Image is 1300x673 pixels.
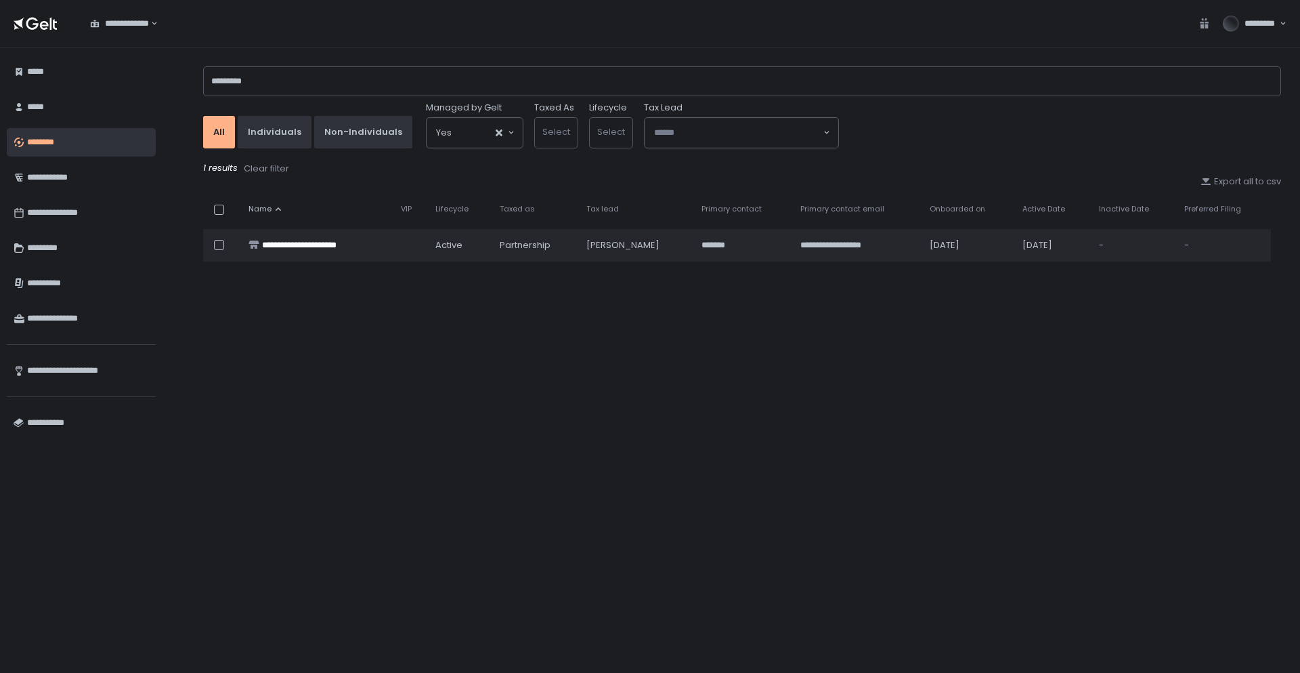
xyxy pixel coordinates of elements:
[248,204,272,214] span: Name
[1184,239,1263,251] div: -
[589,102,627,114] label: Lifecycle
[500,204,535,214] span: Taxed as
[597,125,625,138] span: Select
[500,239,570,251] div: Partnership
[203,162,1281,176] div: 1 results
[426,102,502,114] span: Managed by Gelt
[203,116,235,148] button: All
[213,126,225,138] div: All
[427,118,523,148] div: Search for option
[244,163,289,175] div: Clear filter
[324,126,402,138] div: Non-Individuals
[238,116,311,148] button: Individuals
[1099,204,1149,214] span: Inactive Date
[1099,239,1169,251] div: -
[81,9,158,38] div: Search for option
[930,204,985,214] span: Onboarded on
[654,126,822,140] input: Search for option
[1022,204,1065,214] span: Active Date
[435,239,462,251] span: active
[496,129,502,136] button: Clear Selected
[314,116,412,148] button: Non-Individuals
[930,239,1006,251] div: [DATE]
[1200,176,1281,188] button: Export all to csv
[1022,239,1082,251] div: [DATE]
[149,17,150,30] input: Search for option
[701,204,762,214] span: Primary contact
[644,102,682,114] span: Tax Lead
[435,204,469,214] span: Lifecycle
[1184,204,1241,214] span: Preferred Filing
[800,204,884,214] span: Primary contact email
[248,126,301,138] div: Individuals
[534,102,574,114] label: Taxed As
[436,126,452,140] span: Yes
[401,204,412,214] span: VIP
[542,125,570,138] span: Select
[586,204,619,214] span: Tax lead
[645,118,838,148] div: Search for option
[243,162,290,176] button: Clear filter
[452,126,494,140] input: Search for option
[586,239,686,251] div: [PERSON_NAME]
